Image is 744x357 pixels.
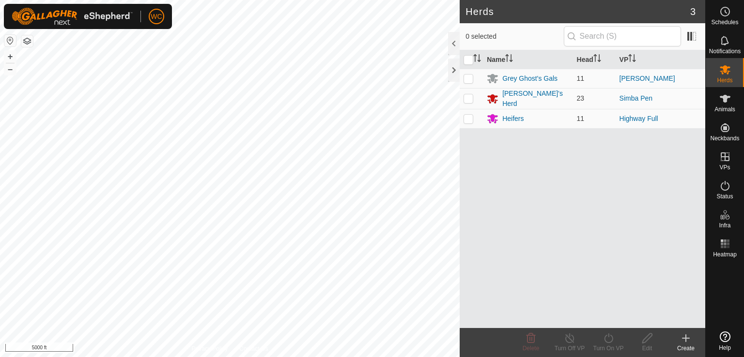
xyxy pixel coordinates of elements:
[690,4,696,19] span: 3
[593,56,601,63] p-sorticon: Activate to sort
[589,344,628,353] div: Turn On VP
[709,48,741,54] span: Notifications
[577,74,585,82] span: 11
[239,344,268,353] a: Contact Us
[502,74,558,84] div: Grey Ghost's Gals
[4,51,16,62] button: +
[502,89,569,109] div: [PERSON_NAME]'s Herd
[577,94,585,102] span: 23
[564,26,681,46] input: Search (S)
[12,8,133,25] img: Gallagher Logo
[577,115,585,122] span: 11
[628,344,666,353] div: Edit
[717,77,732,83] span: Herds
[719,164,730,170] span: VPs
[151,12,162,22] span: WC
[616,50,705,69] th: VP
[465,6,690,17] h2: Herds
[4,63,16,75] button: –
[192,344,228,353] a: Privacy Policy
[502,114,524,124] div: Heifers
[483,50,573,69] th: Name
[710,135,739,141] span: Neckbands
[719,345,731,351] span: Help
[620,94,652,102] a: Simba Pen
[706,327,744,355] a: Help
[465,31,563,42] span: 0 selected
[719,223,730,228] span: Infra
[620,74,675,82] a: [PERSON_NAME]
[473,56,481,63] p-sorticon: Activate to sort
[21,35,33,47] button: Map Layers
[666,344,705,353] div: Create
[716,193,733,199] span: Status
[713,252,737,257] span: Heatmap
[523,345,540,352] span: Delete
[714,106,735,112] span: Animals
[628,56,636,63] p-sorticon: Activate to sort
[620,115,658,122] a: Highway Full
[573,50,616,69] th: Head
[550,344,589,353] div: Turn Off VP
[4,35,16,46] button: Reset Map
[711,19,738,25] span: Schedules
[505,56,513,63] p-sorticon: Activate to sort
